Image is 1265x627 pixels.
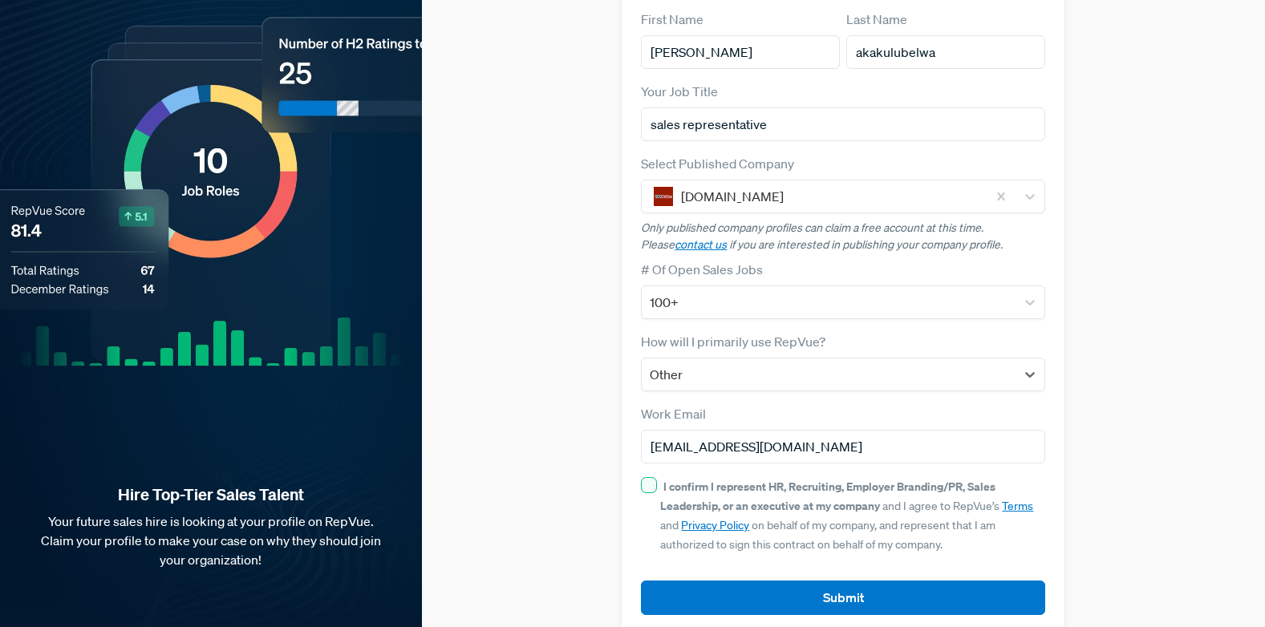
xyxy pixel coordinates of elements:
[26,512,396,569] p: Your future sales hire is looking at your profile on RepVue. Claim your profile to make your case...
[681,518,749,532] a: Privacy Policy
[641,404,706,423] label: Work Email
[846,10,907,29] label: Last Name
[641,220,1045,253] p: Only published company profiles can claim a free account at this time. Please if you are interest...
[641,260,763,279] label: # Of Open Sales Jobs
[26,484,396,505] strong: Hire Top-Tier Sales Talent
[641,332,825,351] label: How will I primarily use RepVue?
[1002,499,1033,513] a: Terms
[641,580,1045,615] button: Submit
[660,479,1033,552] span: and I agree to RepVue’s and on behalf of my company, and represent that I am authorized to sign t...
[654,187,673,206] img: 1000Bulbs.com
[675,237,727,252] a: contact us
[641,154,794,173] label: Select Published Company
[641,10,703,29] label: First Name
[641,430,1045,463] input: Email
[641,107,1045,141] input: Title
[660,479,995,513] strong: I confirm I represent HR, Recruiting, Employer Branding/PR, Sales Leadership, or an executive at ...
[641,82,718,101] label: Your Job Title
[846,35,1045,69] input: Last Name
[641,35,840,69] input: First Name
